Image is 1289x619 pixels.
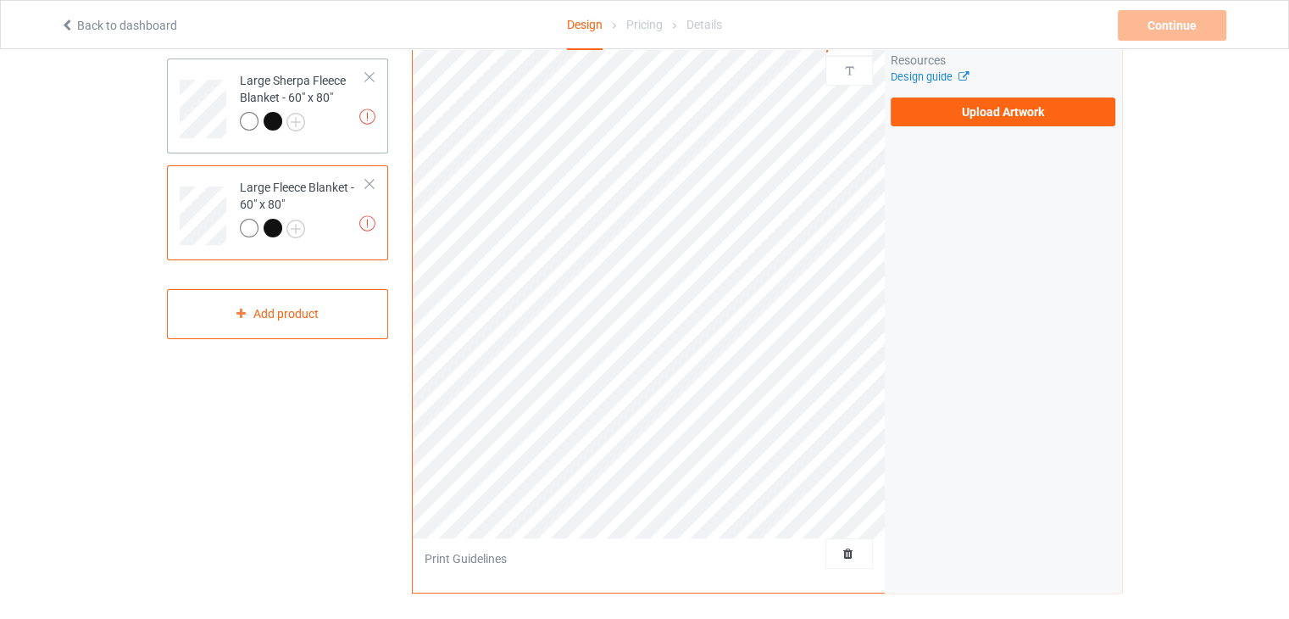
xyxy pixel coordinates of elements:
img: svg+xml;base64,PD94bWwgdmVyc2lvbj0iMS4wIiBlbmNvZGluZz0iVVRGLTgiPz4KPHN2ZyB3aWR0aD0iMjJweCIgaGVpZ2... [286,113,305,131]
img: exclamation icon [359,215,375,231]
div: Resources [891,52,1115,69]
div: Add product [167,289,388,339]
div: Pricing [626,1,663,48]
img: exclamation icon [359,109,375,125]
img: svg+xml;base64,PD94bWwgdmVyc2lvbj0iMS4wIiBlbmNvZGluZz0iVVRGLTgiPz4KPHN2ZyB3aWR0aD0iMjJweCIgaGVpZ2... [286,220,305,238]
div: Print Guidelines [425,550,507,567]
div: Large Fleece Blanket - 60" x 80" [240,179,366,237]
div: Large Sherpa Fleece Blanket - 60" x 80" [240,72,366,130]
label: Upload Artwork [891,98,1115,126]
a: Design guide [891,70,968,83]
div: Large Sherpa Fleece Blanket - 60" x 80" [167,59,388,153]
a: Back to dashboard [60,19,177,32]
img: svg%3E%0A [842,63,858,79]
div: Design [567,1,603,50]
div: Details [686,1,722,48]
div: Large Fleece Blanket - 60" x 80" [167,165,388,260]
